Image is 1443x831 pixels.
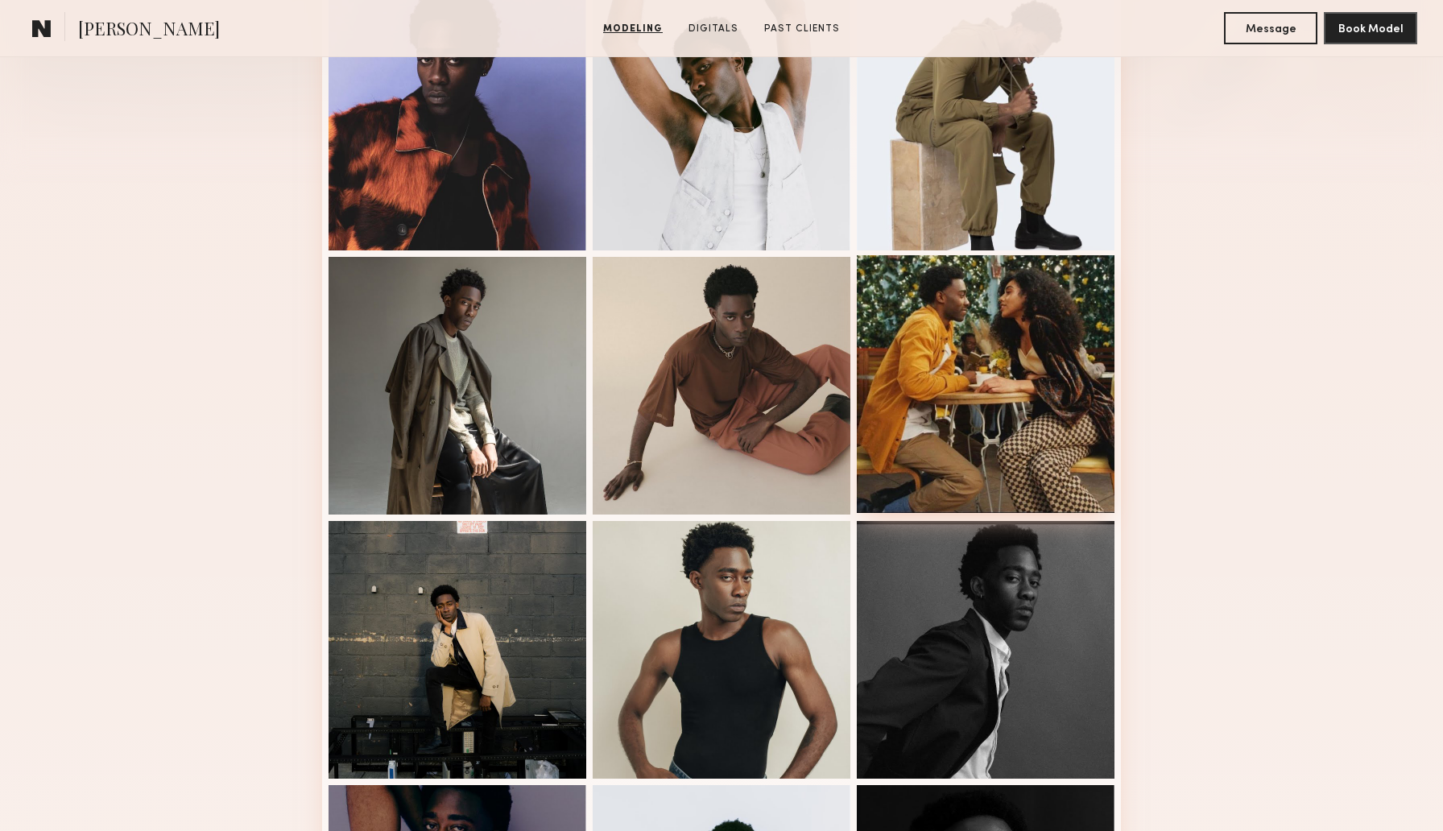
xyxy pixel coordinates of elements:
button: Message [1224,12,1317,44]
a: Modeling [597,22,669,36]
a: Book Model [1324,21,1417,35]
a: Past Clients [758,22,846,36]
a: Digitals [682,22,745,36]
button: Book Model [1324,12,1417,44]
span: [PERSON_NAME] [78,16,220,44]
